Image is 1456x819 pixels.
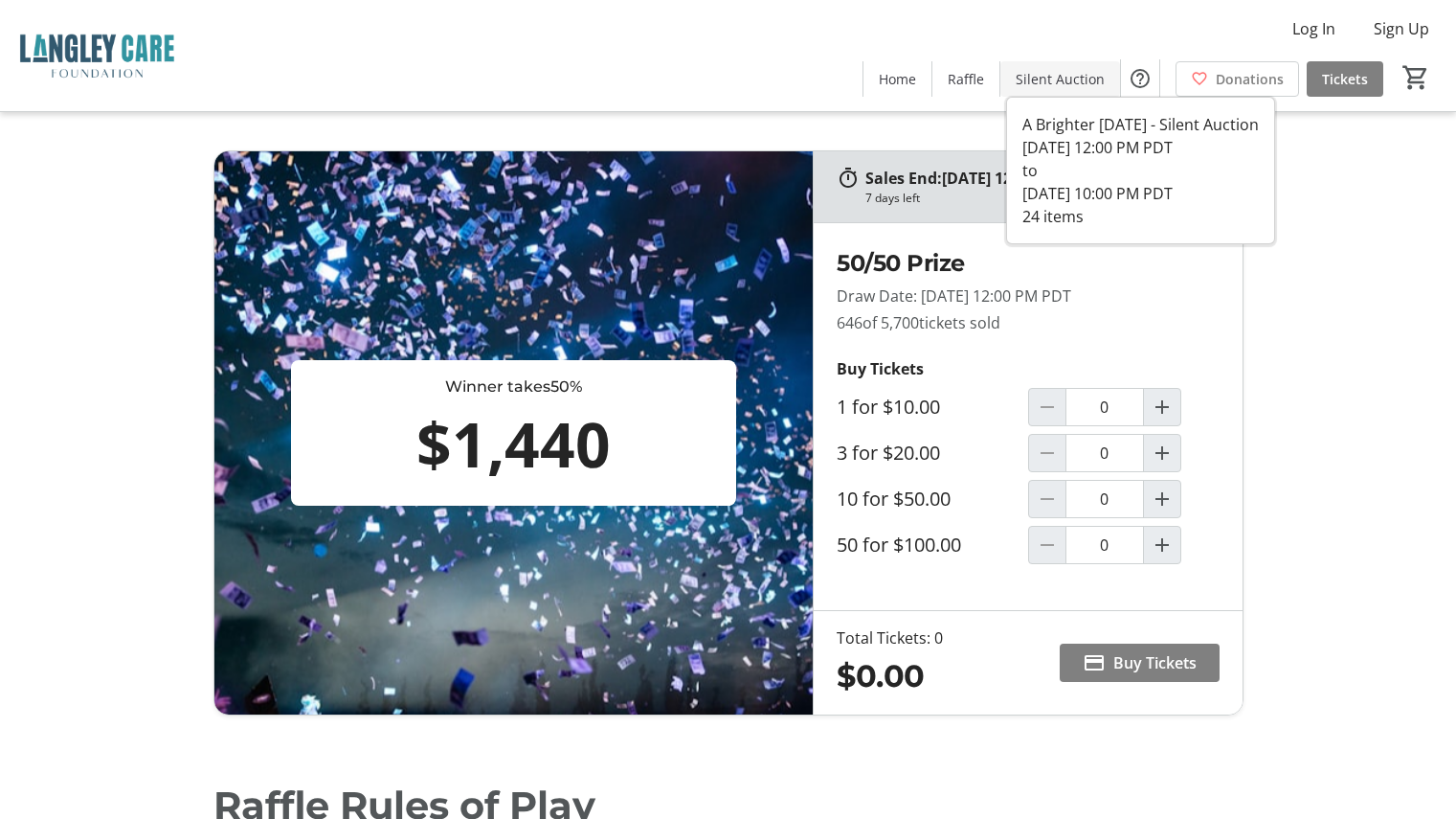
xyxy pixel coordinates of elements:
a: Donations [1176,61,1299,97]
div: 7 days left [865,190,920,207]
button: Log In [1277,13,1351,44]
span: 50% [550,377,582,396]
span: Sales End: [865,168,942,189]
button: Increment by one [1144,389,1180,425]
div: $1,440 [299,398,729,490]
a: Silent Auction [1000,61,1120,97]
a: Tickets [1307,61,1383,97]
span: Home [879,69,916,89]
label: 3 for $20.00 [837,442,940,465]
span: [DATE] 12:00 PM PDT [942,168,1095,189]
span: Donations [1216,69,1284,89]
div: Total Tickets: 0 [837,626,943,649]
span: Log In [1292,17,1335,40]
label: 1 for $10.00 [837,396,940,419]
span: Raffle [948,69,984,89]
label: 50 for $100.00 [837,534,961,557]
button: Increment by one [1144,481,1180,517]
span: Sign Up [1374,17,1429,40]
p: 646 tickets sold [837,311,1220,334]
div: to [1022,159,1259,182]
button: Cart [1399,60,1433,95]
p: Draw Date: [DATE] 12:00 PM PDT [837,284,1220,307]
button: Increment by one [1144,435,1180,471]
img: Langley Care Foundation 's Logo [11,8,182,103]
span: of 5,700 [862,312,919,333]
strong: Buy Tickets [837,358,924,379]
img: 50/50 Prize [214,151,814,715]
button: Increment by one [1144,527,1180,563]
div: Winner takes [299,375,729,398]
h2: 50/50 Prize [837,246,1220,281]
button: Help [1121,59,1159,98]
button: Buy Tickets [1060,644,1220,682]
div: $0.00 [837,653,943,699]
span: Tickets [1322,69,1368,89]
label: 10 for $50.00 [837,488,951,511]
span: Silent Auction [1016,69,1105,89]
div: [DATE] 12:00 PM PDT [1022,136,1259,159]
span: Buy Tickets [1113,651,1197,674]
button: Sign Up [1358,13,1445,44]
div: [DATE] 10:00 PM PDT [1022,182,1259,205]
div: A Brighter [DATE] - Silent Auction [1022,113,1259,136]
a: Home [863,61,931,97]
a: Raffle [932,61,999,97]
div: 24 items [1022,205,1259,228]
